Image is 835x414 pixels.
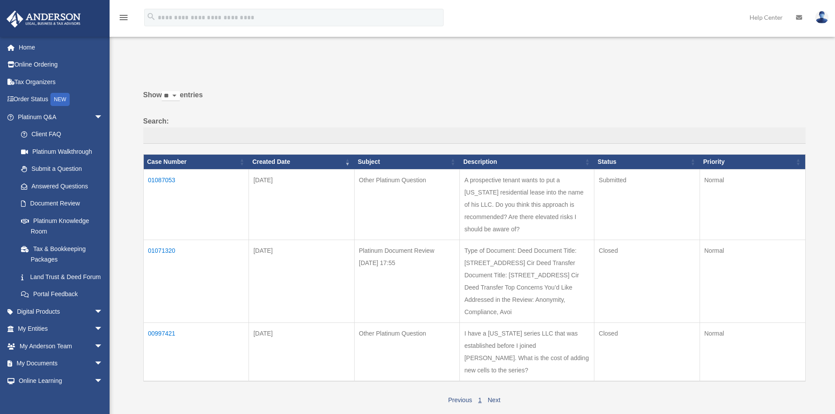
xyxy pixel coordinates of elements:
a: Order StatusNEW [6,91,116,109]
th: Status: activate to sort column ascending [594,155,700,170]
a: menu [118,15,129,23]
td: Closed [594,322,700,381]
a: Platinum Q&Aarrow_drop_down [6,108,112,126]
span: arrow_drop_down [94,108,112,126]
td: Other Platinum Question [354,322,460,381]
td: [DATE] [249,322,355,381]
i: search [146,12,156,21]
a: Previous [448,396,472,403]
a: Platinum Knowledge Room [12,212,112,240]
a: Tax & Bookkeeping Packages [12,240,112,268]
select: Showentries [162,91,180,101]
a: My Anderson Teamarrow_drop_down [6,337,116,355]
td: Type of Document: Deed Document Title: [STREET_ADDRESS] Cir Deed Transfer Document Title: [STREET... [460,240,594,322]
td: 01087053 [143,169,249,240]
th: Created Date: activate to sort column ascending [249,155,355,170]
span: arrow_drop_down [94,337,112,355]
td: Platinum Document Review [DATE] 17:55 [354,240,460,322]
input: Search: [143,127,806,144]
td: Other Platinum Question [354,169,460,240]
td: Submitted [594,169,700,240]
a: Platinum Walkthrough [12,143,112,160]
td: Normal [700,169,805,240]
td: [DATE] [249,240,355,322]
a: My Entitiesarrow_drop_down [6,320,116,338]
a: Digital Productsarrow_drop_down [6,303,116,320]
th: Case Number: activate to sort column ascending [143,155,249,170]
a: 1 [478,396,482,403]
span: arrow_drop_down [94,372,112,390]
a: Online Learningarrow_drop_down [6,372,116,389]
td: 00997421 [143,322,249,381]
label: Show entries [143,89,806,110]
th: Priority: activate to sort column ascending [700,155,805,170]
img: Anderson Advisors Platinum Portal [4,11,83,28]
a: Online Ordering [6,56,116,74]
a: Next [488,396,501,403]
td: Normal [700,322,805,381]
a: Answered Questions [12,177,107,195]
a: Land Trust & Deed Forum [12,268,112,286]
span: arrow_drop_down [94,320,112,338]
a: Home [6,39,116,56]
a: Portal Feedback [12,286,112,303]
span: arrow_drop_down [94,303,112,321]
a: Tax Organizers [6,73,116,91]
th: Subject: activate to sort column ascending [354,155,460,170]
img: User Pic [815,11,828,24]
td: 01071320 [143,240,249,322]
a: Client FAQ [12,126,112,143]
td: I have a [US_STATE] series LLC that was established before I joined [PERSON_NAME]. What is the co... [460,322,594,381]
a: Submit a Question [12,160,112,178]
td: A prospective tenant wants to put a [US_STATE] residential lease into the name of his LLC. Do you... [460,169,594,240]
i: menu [118,12,129,23]
th: Description: activate to sort column ascending [460,155,594,170]
div: NEW [50,93,70,106]
label: Search: [143,115,806,144]
td: Closed [594,240,700,322]
a: My Documentsarrow_drop_down [6,355,116,372]
span: arrow_drop_down [94,355,112,373]
a: Document Review [12,195,112,212]
td: [DATE] [249,169,355,240]
td: Normal [700,240,805,322]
